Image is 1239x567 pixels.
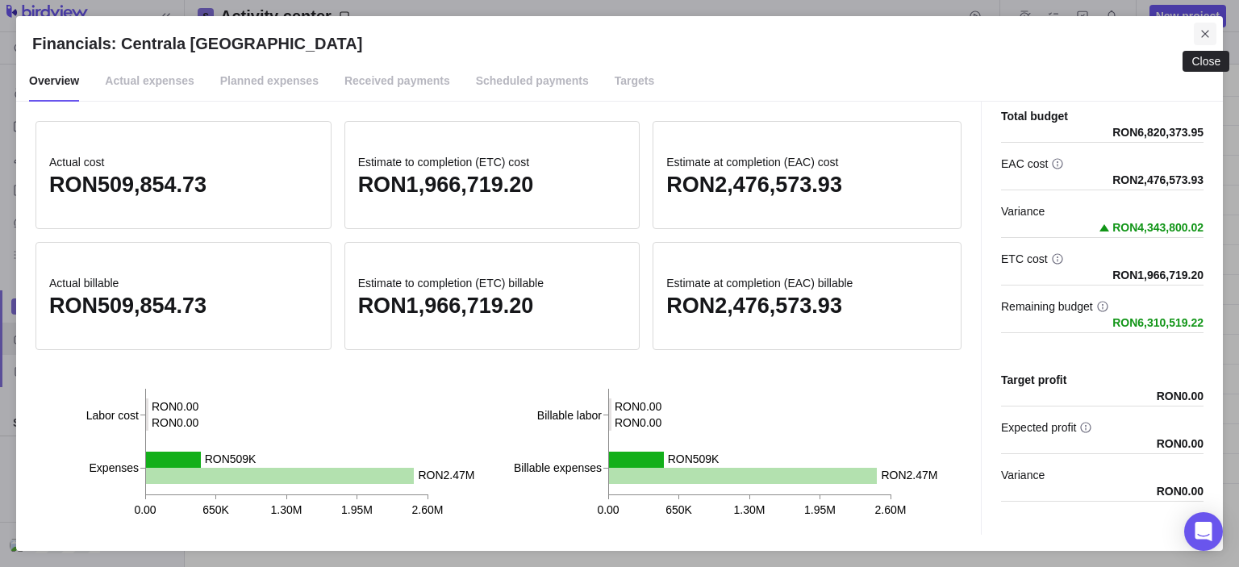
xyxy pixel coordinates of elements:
text: RON509K [205,452,257,465]
text: 650K [665,503,692,516]
span: ETC cost [1001,251,1048,267]
text: 1.30M [734,503,766,516]
span: RON4,343,800.02 [1112,219,1204,236]
span: Remaining budget [1001,298,1093,315]
span: RON1,966,719.20 [1112,267,1204,283]
tspan: Billable labor [537,409,602,422]
div: Financials: Centrala Slobozia [16,16,1223,551]
svg: info-description [1079,421,1092,434]
text: 0.00 [134,503,156,516]
span: RON509,854.73 [49,173,206,197]
span: EAC cost [1001,156,1048,172]
h2: Financials: Centrala Slobozia [32,32,1207,55]
span: RON2,476,573.93 [666,294,842,318]
span: Actual billable [49,275,318,291]
span: RON0.00 [1157,483,1204,499]
text: 1.30M [271,503,302,516]
span: Estimate at completion (EAC) billable [666,275,948,291]
span: Scheduled payments [476,61,589,102]
span: Variance [1001,467,1045,483]
text: RON509K [668,452,720,465]
text: 1.95M [341,503,373,516]
svg: info-description [1051,157,1064,170]
text: RON0.00 [615,400,662,413]
tspan: Expenses [90,461,139,474]
text: RON2.47M [881,469,937,482]
span: RON6,820,373.95 [1112,124,1204,140]
text: 0.00 [597,503,619,516]
svg: info-description [1051,252,1064,265]
span: RON1,966,719.20 [358,173,534,197]
span: RON2,476,573.93 [1112,172,1204,188]
span: RON0.00 [1157,436,1204,452]
tspan: Billable expenses [514,461,602,474]
span: Estimate to completion (ETC) billable [358,275,627,291]
span: Actual expenses [105,61,194,102]
span: Estimate to completion (ETC) cost [358,154,627,170]
text: 650K [202,503,229,516]
text: RON0.00 [152,400,199,413]
span: RON1,966,719.20 [358,294,534,318]
svg: info-description [1096,300,1109,313]
span: Received payments [344,61,450,102]
div: Close [1191,55,1220,68]
text: RON0.00 [615,416,662,429]
text: 2.60M [875,503,907,516]
span: RON0.00 [1157,388,1204,404]
span: Expected profit [1001,419,1076,436]
div: Open Intercom Messenger [1184,512,1223,551]
span: Close [1194,23,1216,45]
text: 2.60M [412,503,444,516]
span: Overview [29,61,79,102]
span: Targets [615,61,655,102]
tspan: Labor cost [86,409,139,422]
text: RON0.00 [152,416,199,429]
span: Actual cost [49,154,318,170]
span: Estimate at completion (EAC) cost [666,154,948,170]
span: RON6,310,519.22 [1112,315,1204,331]
text: RON2.47M [418,469,474,482]
span: Total budget [1001,108,1068,124]
span: Variance [1001,203,1045,219]
span: RON509,854.73 [49,294,206,318]
span: RON2,476,573.93 [666,173,842,197]
span: Target profit [1001,372,1066,388]
text: 1.95M [804,503,836,516]
span: Planned expenses [220,61,319,102]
